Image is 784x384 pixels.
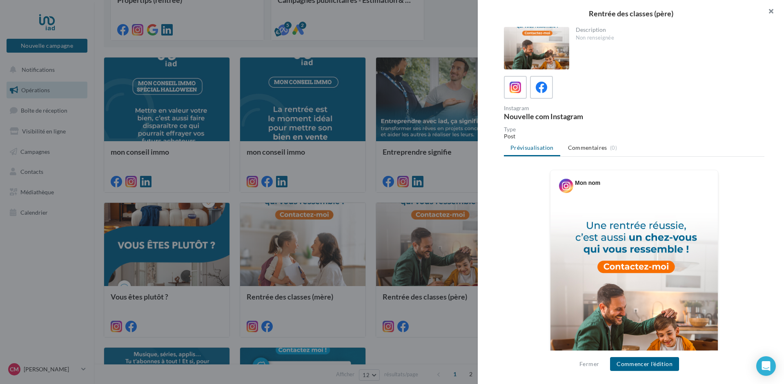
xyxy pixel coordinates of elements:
div: Description [576,27,758,33]
div: Non renseignée [576,34,758,42]
div: Instagram [504,105,631,111]
button: Commencer l'édition [610,357,679,371]
span: (0) [610,144,617,151]
div: Post [504,132,764,140]
div: Type [504,127,764,132]
div: Open Intercom Messenger [756,356,776,376]
div: Mon nom [575,179,600,187]
span: Commentaires [568,144,607,152]
div: Rentrée des classes (père) [491,10,771,17]
button: Fermer [576,359,602,369]
div: Nouvelle com Instagram [504,113,631,120]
